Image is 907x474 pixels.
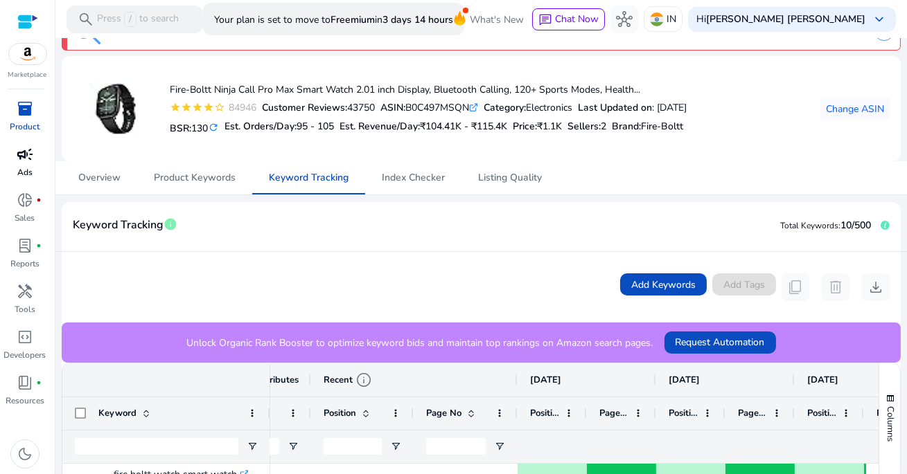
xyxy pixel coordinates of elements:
input: Position Filter Input [324,438,382,455]
span: Brand [612,120,639,133]
b: Freemium [331,13,375,26]
p: Press to search [97,12,179,27]
span: lab_profile [17,237,33,254]
p: Reports [10,257,39,270]
p: Developers [4,349,46,361]
p: Ads [17,166,33,179]
span: chat [538,13,552,27]
span: keyboard_arrow_down [871,11,888,28]
span: code_blocks [17,329,33,345]
span: Overview [78,173,121,183]
span: ₹104.41K - ₹115.4K [420,120,507,133]
p: Product [10,120,40,133]
p: Tools [15,303,35,316]
mat-icon: star [203,102,214,113]
p: Resources [6,394,44,407]
span: donut_small [17,192,33,208]
img: in.svg [650,12,664,26]
h5: Price: [513,121,562,133]
mat-icon: star [181,102,192,113]
button: hub [610,6,638,33]
span: Index Checker [382,173,445,183]
span: dark_mode [17,446,33,462]
span: download [868,279,884,295]
h4: Fire-Boltt Ninja Call Pro Max Smart Watch 2.01 inch Display, Bluetooth Calling, 120+ Sports Modes... [170,84,687,96]
div: : [DATE] [578,100,687,115]
img: 41gLj+50LFL._SS40_.jpg [89,83,141,135]
span: search [78,11,94,28]
span: Position [530,407,559,419]
span: info [164,217,177,231]
button: Open Filter Menu [494,441,505,452]
button: Change ASIN [820,98,890,120]
h5: Est. Revenue/Day: [340,121,507,133]
span: [DATE] [530,374,561,386]
div: 43750 [262,100,375,115]
img: amazon.svg [9,44,46,64]
span: Add Keywords [631,277,696,292]
div: B0C497MSQN [380,100,478,115]
mat-icon: star_border [214,102,225,113]
p: Unlock Organic Rank Booster to optimize keyword bids and maintain top rankings on Amazon search p... [187,336,653,350]
p: Marketplace [8,70,47,80]
p: Sales [15,212,35,224]
span: Page No [877,407,906,419]
mat-icon: star [170,102,181,113]
span: 130 [191,122,208,135]
span: info [355,372,372,388]
span: ₹1.1K [537,120,562,133]
span: 2 [601,120,606,133]
span: Keyword Tracking [269,173,349,183]
h5: BSR: [170,120,219,135]
div: Recent [324,372,372,388]
span: 95 - 105 [297,120,334,133]
span: Total Keywords: [780,220,840,231]
span: campaign [17,146,33,163]
h5: Sellers: [567,121,606,133]
span: Chat Now [555,12,599,26]
span: What's New [470,8,524,32]
mat-icon: star [192,102,203,113]
span: hub [616,11,633,28]
span: fiber_manual_record [36,380,42,385]
p: Your plan is set to move to in [214,8,453,32]
button: Open Filter Menu [247,441,258,452]
span: Listing Quality [478,173,542,183]
input: Page No Filter Input [426,438,486,455]
span: Position [807,407,836,419]
span: Columns [884,406,897,441]
p: IN [667,7,676,31]
span: Keyword [98,407,137,419]
button: Open Filter Menu [288,441,299,452]
button: Request Automation [664,331,776,354]
b: Category: [484,101,526,114]
b: Customer Reviews: [262,101,347,114]
span: Page No [426,407,461,419]
b: 3 days 14 hours [382,13,453,26]
button: Add Keywords [620,273,707,295]
span: inventory_2 [17,100,33,117]
span: Request Automation [676,335,765,349]
button: Open Filter Menu [390,441,401,452]
span: [DATE] [669,374,700,386]
h5: : [612,121,683,133]
span: Product Keywords [154,173,236,183]
span: Position [669,407,698,419]
span: fiber_manual_record [36,243,42,248]
span: Page No [738,407,767,419]
button: chatChat Now [532,8,605,30]
button: download [862,273,890,301]
span: 10/500 [840,219,871,232]
span: Page No [599,407,628,419]
mat-icon: refresh [208,121,219,134]
span: Change ASIN [826,102,884,116]
span: book_4 [17,374,33,391]
div: Electronics [484,100,572,115]
span: Position [324,407,356,419]
span: / [124,12,137,27]
b: Last Updated on [578,101,652,114]
span: Fire-Boltt [641,120,683,133]
input: Keyword Filter Input [75,438,238,455]
p: Hi [696,15,865,24]
span: handyman [17,283,33,300]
